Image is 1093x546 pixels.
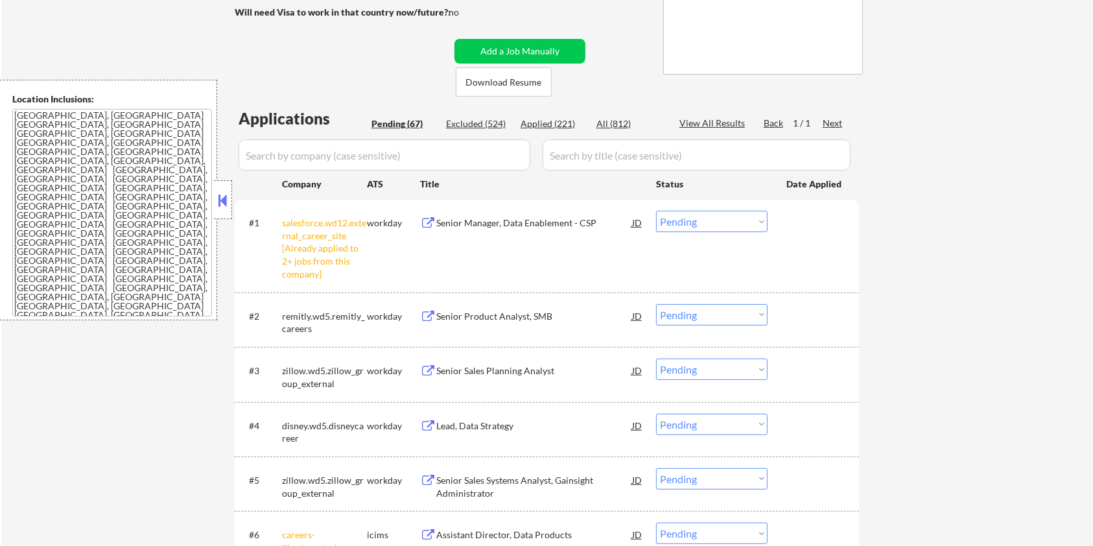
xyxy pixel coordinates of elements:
[631,359,644,382] div: JD
[282,310,367,335] div: remitly.wd5.remitly_careers
[282,420,367,445] div: disney.wd5.disneycareer
[436,528,632,541] div: Assistant Director, Data Products
[367,217,420,230] div: workday
[249,217,272,230] div: #1
[454,39,585,64] button: Add a Job Manually
[249,310,272,323] div: #2
[631,523,644,546] div: JD
[367,178,420,191] div: ATS
[235,6,451,18] strong: Will need Visa to work in that country now/future?:
[420,178,644,191] div: Title
[371,117,436,130] div: Pending (67)
[249,364,272,377] div: #3
[367,474,420,487] div: workday
[679,117,749,130] div: View All Results
[239,139,530,171] input: Search by company (case sensitive)
[239,111,367,126] div: Applications
[367,364,420,377] div: workday
[282,474,367,499] div: zillow.wd5.zillow_group_external
[656,172,768,195] div: Status
[456,67,552,97] button: Download Resume
[249,420,272,433] div: #4
[282,217,367,280] div: salesforce.wd12.external_career_site [Already applied to 2+ jobs from this company]
[446,117,511,130] div: Excluded (524)
[786,178,843,191] div: Date Applied
[631,211,644,234] div: JD
[249,474,272,487] div: #5
[449,6,486,19] div: no
[12,93,212,106] div: Location Inclusions:
[367,310,420,323] div: workday
[367,420,420,433] div: workday
[436,420,632,433] div: Lead, Data Strategy
[543,139,851,171] input: Search by title (case sensitive)
[631,304,644,327] div: JD
[436,364,632,377] div: Senior Sales Planning Analyst
[249,528,272,541] div: #6
[823,117,843,130] div: Next
[596,117,661,130] div: All (812)
[793,117,823,130] div: 1 / 1
[436,217,632,230] div: Senior Manager, Data Enablement - CSP
[631,414,644,437] div: JD
[436,310,632,323] div: Senior Product Analyst, SMB
[764,117,784,130] div: Back
[631,468,644,492] div: JD
[367,528,420,541] div: icims
[521,117,585,130] div: Applied (221)
[282,364,367,390] div: zillow.wd5.zillow_group_external
[436,474,632,499] div: Senior Sales Systems Analyst, Gainsight Administrator
[282,178,367,191] div: Company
